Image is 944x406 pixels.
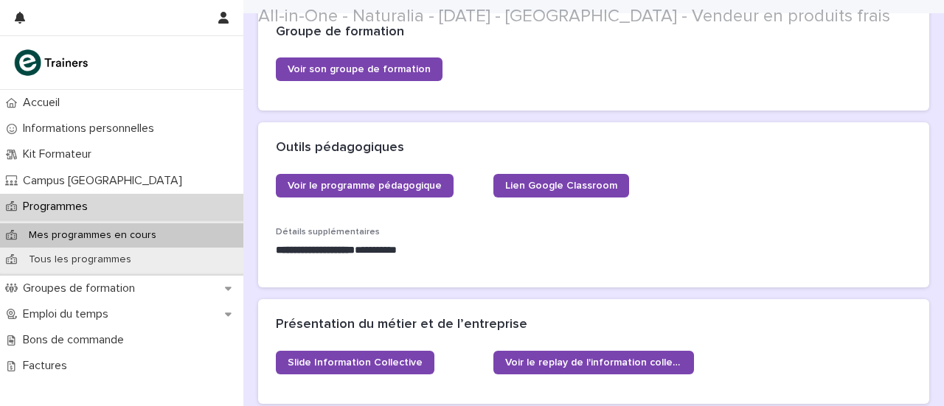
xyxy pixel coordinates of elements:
p: Accueil [17,96,72,110]
span: Voir son groupe de formation [288,64,431,74]
span: Voir le programme pédagogique [288,181,442,191]
span: Lien Google Classroom [505,181,617,191]
span: Slide Information Collective [288,357,423,368]
h2: Outils pédagogiques [276,140,404,156]
p: Programmes [17,200,100,214]
p: Tous les programmes [17,253,143,266]
span: Voir le replay de l'information collective [505,357,681,368]
img: K0CqGN7SDeD6s4JG8KQk [12,48,93,77]
p: Groupes de formation [17,281,147,295]
a: Lien Google Classroom [493,174,629,197]
p: Emploi du temps [17,307,120,321]
p: Bons de commande [17,333,136,347]
a: Voir son groupe de formation [276,57,442,81]
p: Informations personnelles [17,122,166,136]
p: Campus [GEOGRAPHIC_DATA] [17,174,194,188]
p: Mes programmes en cours [17,229,168,242]
a: Voir le replay de l'information collective [493,351,693,374]
a: Slide Information Collective [276,351,434,374]
p: Kit Formateur [17,147,103,161]
a: Voir le programme pédagogique [276,174,454,197]
p: Factures [17,359,79,373]
span: Détails supplémentaires [276,228,380,237]
h2: Présentation du métier et de l’entreprise [276,317,527,333]
h2: All-in-One - Naturalia - [DATE] - [GEOGRAPHIC_DATA] - Vendeur en produits frais [258,6,890,27]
